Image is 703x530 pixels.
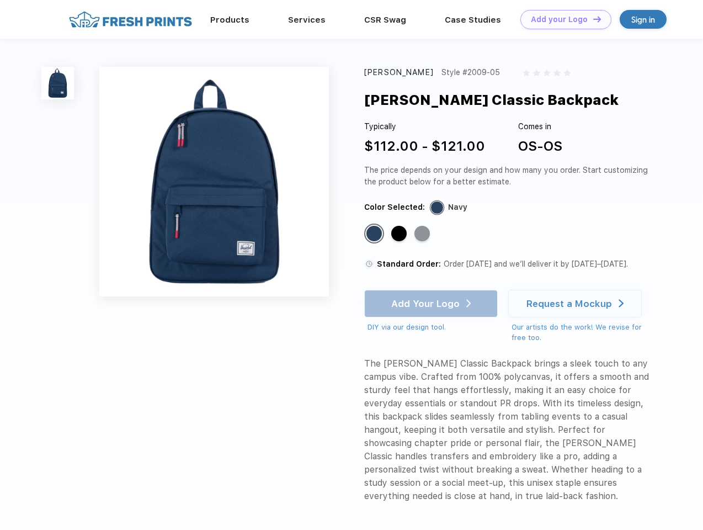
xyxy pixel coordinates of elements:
div: Add your Logo [531,15,588,24]
img: func=resize&h=640 [99,67,329,296]
div: Style #2009-05 [441,67,500,78]
img: standard order [364,259,374,269]
div: Navy [448,202,467,213]
div: [PERSON_NAME] [364,67,434,78]
img: gray_star.svg [523,70,530,76]
img: fo%20logo%202.webp [66,10,195,29]
span: Order [DATE] and we’ll deliver it by [DATE]–[DATE]. [444,259,628,268]
span: Standard Order: [377,259,441,268]
img: gray_star.svg [533,70,540,76]
div: Our artists do the work! We revise for free too. [512,322,652,343]
img: gray_star.svg [553,70,560,76]
a: Sign in [620,10,667,29]
a: Products [210,15,249,25]
img: DT [593,16,601,22]
div: Black [391,226,407,241]
div: The [PERSON_NAME] Classic Backpack brings a sleek touch to any campus vibe. Crafted from 100% pol... [364,357,652,503]
img: gray_star.svg [544,70,550,76]
div: The price depends on your design and how many you order. Start customizing the product below for ... [364,165,652,188]
div: Request a Mockup [526,298,612,309]
img: gray_star.svg [564,70,571,76]
div: Color Selected: [364,202,425,213]
div: OS-OS [518,136,562,156]
img: white arrow [619,299,624,308]
div: Raven Crosshatch [414,226,430,241]
div: Comes in [518,121,562,132]
div: $112.00 - $121.00 [364,136,485,156]
div: [PERSON_NAME] Classic Backpack [364,89,619,110]
div: Typically [364,121,485,132]
img: func=resize&h=100 [41,67,74,99]
div: Sign in [631,13,655,26]
div: DIY via our design tool. [368,322,498,333]
div: Navy [366,226,382,241]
